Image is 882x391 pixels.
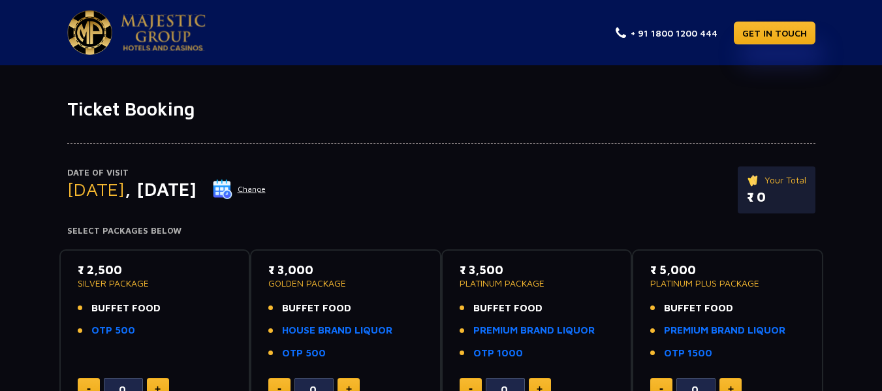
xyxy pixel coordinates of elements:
a: OTP 1500 [664,346,712,361]
span: BUFFET FOOD [664,301,733,316]
p: ₹ 3,000 [268,261,423,279]
img: minus [87,388,91,390]
img: minus [659,388,663,390]
a: PREMIUM BRAND LIQUOR [473,323,595,338]
h1: Ticket Booking [67,98,815,120]
img: Majestic Pride [67,10,112,55]
a: HOUSE BRAND LIQUOR [282,323,392,338]
img: minus [469,388,473,390]
span: , [DATE] [125,178,197,200]
a: + 91 1800 1200 444 [616,26,717,40]
button: Change [212,179,266,200]
img: Majestic Pride [121,14,206,51]
h4: Select Packages Below [67,226,815,236]
p: Date of Visit [67,166,266,180]
a: PREMIUM BRAND LIQUOR [664,323,785,338]
a: OTP 1000 [473,346,523,361]
span: [DATE] [67,178,125,200]
p: PLATINUM PLUS PACKAGE [650,279,805,288]
a: OTP 500 [91,323,135,338]
span: BUFFET FOOD [282,301,351,316]
p: PLATINUM PACKAGE [460,279,614,288]
span: BUFFET FOOD [91,301,161,316]
img: ticket [747,173,761,187]
p: ₹ 0 [747,187,806,207]
p: ₹ 5,000 [650,261,805,279]
p: ₹ 2,500 [78,261,232,279]
p: Your Total [747,173,806,187]
img: minus [277,388,281,390]
a: OTP 500 [282,346,326,361]
p: ₹ 3,500 [460,261,614,279]
a: GET IN TOUCH [734,22,815,44]
p: SILVER PACKAGE [78,279,232,288]
p: GOLDEN PACKAGE [268,279,423,288]
span: BUFFET FOOD [473,301,543,316]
